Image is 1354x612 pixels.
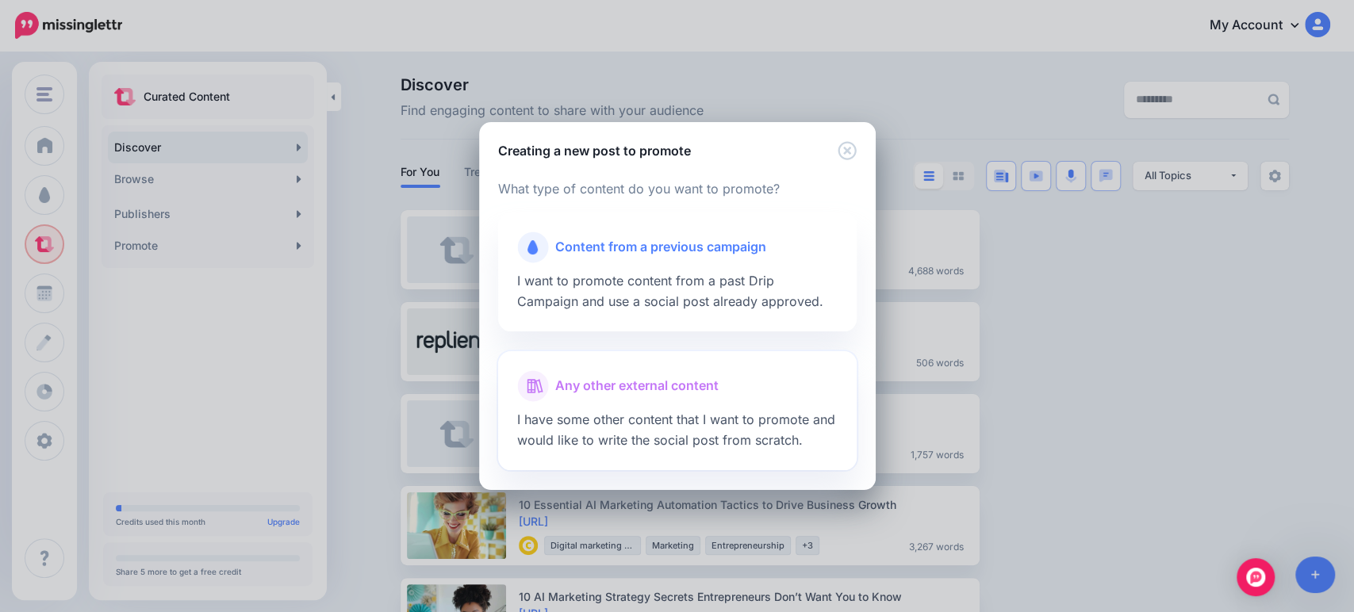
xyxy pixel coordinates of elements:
[517,411,835,448] span: I have some other content that I want to promote and would like to write the social post from scr...
[555,376,719,396] span: Any other external content
[527,240,538,254] img: drip-campaigns.png
[498,179,857,200] p: What type of content do you want to promote?
[1237,558,1275,596] div: Open Intercom Messenger
[498,141,691,160] h5: Creating a new post to promote
[555,237,766,258] span: Content from a previous campaign
[517,273,823,309] span: I want to promote content from a past Drip Campaign and use a social post already approved.
[838,141,857,161] button: Close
